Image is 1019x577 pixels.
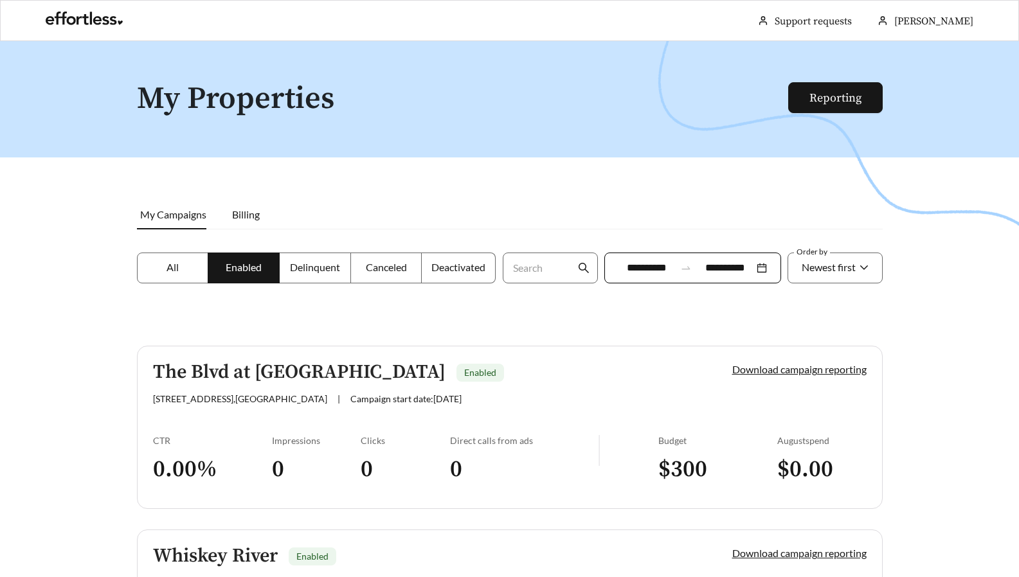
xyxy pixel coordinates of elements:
a: Download campaign reporting [732,363,867,375]
span: Newest first [802,261,856,273]
h5: The Blvd at [GEOGRAPHIC_DATA] [153,362,446,383]
h3: $ 300 [658,455,777,484]
span: Enabled [226,261,262,273]
h3: 0 [450,455,599,484]
span: Campaign start date: [DATE] [350,393,462,404]
span: Billing [232,208,260,220]
h3: 0 [361,455,450,484]
span: [STREET_ADDRESS] , [GEOGRAPHIC_DATA] [153,393,327,404]
div: Budget [658,435,777,446]
span: My Campaigns [140,208,206,220]
h3: $ 0.00 [777,455,867,484]
button: Reporting [788,82,883,113]
h3: 0.00 % [153,455,272,484]
a: Support requests [775,15,852,28]
div: August spend [777,435,867,446]
span: to [680,262,692,274]
img: line [599,435,600,466]
h5: Whiskey River [153,546,278,567]
span: Enabled [296,551,329,562]
span: | [338,393,340,404]
span: Canceled [366,261,407,273]
span: search [578,262,590,274]
div: Clicks [361,435,450,446]
a: Reporting [809,91,861,105]
div: CTR [153,435,272,446]
h1: My Properties [137,82,789,116]
span: [PERSON_NAME] [894,15,973,28]
span: All [167,261,179,273]
span: swap-right [680,262,692,274]
div: Impressions [272,435,361,446]
span: Delinquent [290,261,340,273]
h3: 0 [272,455,361,484]
a: Download campaign reporting [732,547,867,559]
span: Deactivated [431,261,485,273]
a: The Blvd at [GEOGRAPHIC_DATA]Enabled[STREET_ADDRESS],[GEOGRAPHIC_DATA]|Campaign start date:[DATE]... [137,346,883,509]
div: Direct calls from ads [450,435,599,446]
span: Enabled [464,367,496,378]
